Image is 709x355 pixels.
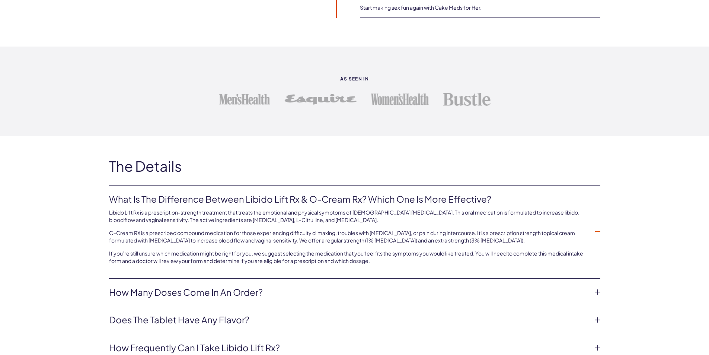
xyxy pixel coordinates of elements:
a: What is the difference between Libido Lift Rx & O-Cream Rx? Which one is more effective? [109,193,588,206]
p: O-Cream RX is a prescribed compound medication for those experiencing difficulty climaxing, troub... [109,229,588,244]
p: Libido Lift Rx is a prescription-strength treatment that treats the emotional and physical sympto... [109,209,588,224]
a: How many doses come in an order? [109,286,588,299]
p: Start making sex fun again with Cake Meds for Her. [360,4,588,12]
a: Does the tablet have any flavor? [109,314,588,326]
strong: As seen in [109,76,600,81]
a: How frequently can I take Libido Lift Rx? [109,342,588,354]
p: If you’re still unsure which medication might be right for you, we suggest selecting the medicati... [109,250,588,264]
img: Bustle logo [443,92,491,106]
h2: The Details [109,158,600,174]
